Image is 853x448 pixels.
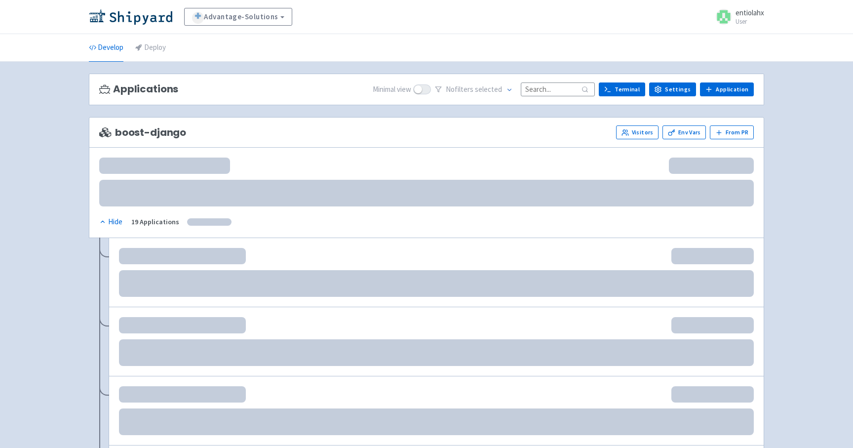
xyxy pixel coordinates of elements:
a: entiolahx User [710,9,764,25]
a: Deploy [135,34,166,62]
button: Hide [99,216,123,228]
span: entiolahx [736,8,764,17]
a: Develop [89,34,123,62]
span: boost-django [99,127,186,138]
a: Visitors [616,125,659,139]
span: No filter s [446,84,502,95]
div: Hide [99,216,122,228]
a: Terminal [599,82,645,96]
small: User [736,18,764,25]
button: From PR [710,125,754,139]
a: Settings [649,82,696,96]
a: Application [700,82,754,96]
a: Advantage-Solutions [184,8,292,26]
a: Env Vars [662,125,706,139]
input: Search... [521,82,595,96]
span: selected [475,84,502,94]
span: Minimal view [373,84,411,95]
h3: Applications [99,83,178,95]
img: Shipyard logo [89,9,172,25]
div: 19 Applications [131,216,179,228]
